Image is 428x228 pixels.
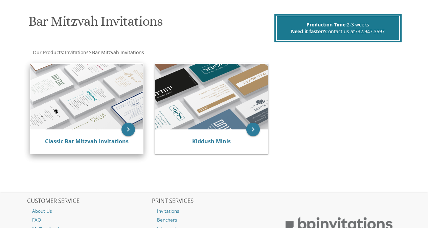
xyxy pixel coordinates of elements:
h2: PRINT SERVICES [152,198,276,205]
a: Invitations [64,49,89,56]
span: Bar Mitzvah Invitations [92,49,144,56]
a: Kiddush Minis [192,138,231,145]
h1: Bar Mitzvah Invitations [28,14,273,34]
a: Bar Mitzvah Invitations [91,49,144,56]
a: About Us [27,207,151,215]
span: Invitations [65,49,89,56]
div: 2-3 weeks Contact us at [276,16,400,41]
a: keyboard_arrow_right [246,123,260,136]
a: keyboard_arrow_right [121,123,135,136]
a: 732.947.3597 [355,28,385,35]
span: > [89,49,144,56]
img: Classic Bar Mitzvah Invitations [30,64,143,130]
a: Classic Bar Mitzvah Invitations [45,138,129,145]
a: Our Products [32,49,63,56]
a: Invitations [152,207,276,215]
h2: CUSTOMER SERVICE [27,198,151,205]
div: : [27,49,214,56]
a: FAQ [27,215,151,224]
img: Kiddush Minis [155,64,268,130]
span: Need it faster? [291,28,325,35]
a: Benchers [152,215,276,224]
span: Production Time: [307,21,347,28]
